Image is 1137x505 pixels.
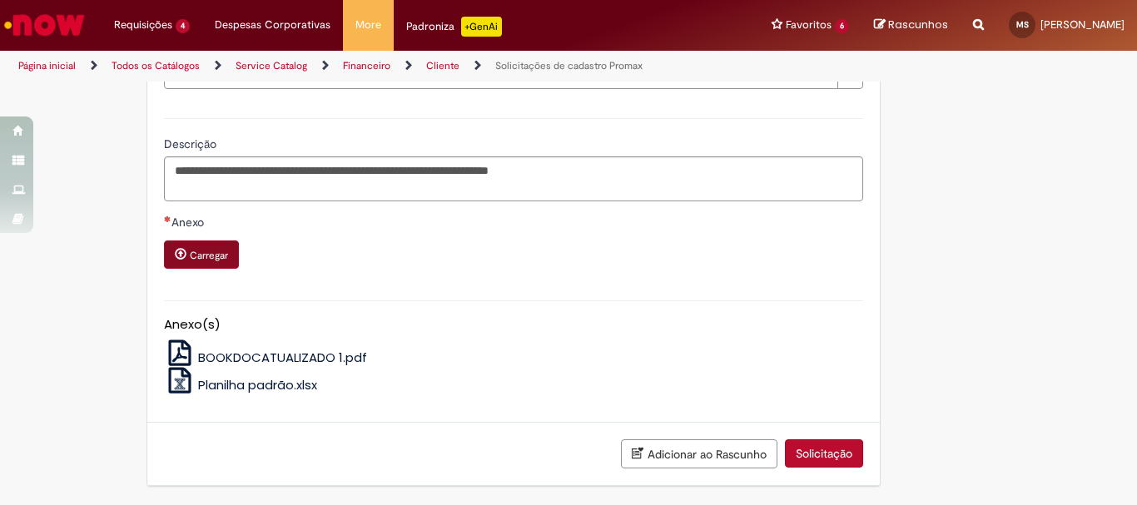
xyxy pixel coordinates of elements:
a: Página inicial [18,59,76,72]
button: Adicionar ao Rascunho [621,439,777,468]
div: Padroniza [406,17,502,37]
a: Service Catalog [236,59,307,72]
a: Rascunhos [874,17,948,33]
a: BOOKDOCATUALIZADO 1.pdf [164,349,368,366]
span: Descrição [164,136,220,151]
span: BOOKDOCATUALIZADO 1.pdf [198,349,367,366]
textarea: Descrição [164,156,863,201]
span: Planilha padrão.xlsx [198,376,317,394]
a: Cliente [426,59,459,72]
span: [PERSON_NAME] [1040,17,1125,32]
span: 6 [835,19,849,33]
button: Carregar anexo de Anexo Required [164,240,239,269]
small: Carregar [190,249,228,262]
span: Necessários [164,215,171,222]
img: ServiceNow [2,8,87,42]
a: Solicitações de cadastro Promax [495,59,643,72]
span: 4 [176,19,190,33]
span: More [355,17,381,33]
h5: Anexo(s) [164,318,863,332]
button: Solicitação [785,439,863,468]
a: Planilha padrão.xlsx [164,376,318,394]
span: Rascunhos [888,17,948,32]
span: Favoritos [786,17,832,33]
span: Despesas Corporativas [215,17,330,33]
span: MS [1016,19,1029,30]
ul: Trilhas de página [12,51,746,82]
p: +GenAi [461,17,502,37]
a: Financeiro [343,59,390,72]
span: Anexo [171,215,207,230]
span: Requisições [114,17,172,33]
a: Todos os Catálogos [112,59,200,72]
